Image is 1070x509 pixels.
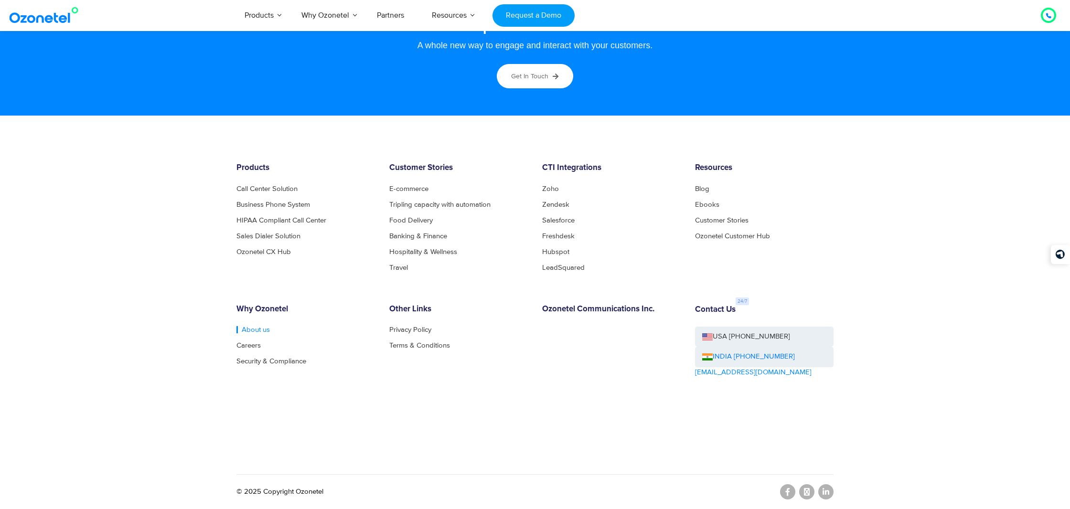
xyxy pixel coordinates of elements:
[389,248,457,255] a: Hospitality & Wellness
[695,367,812,378] a: [EMAIL_ADDRESS][DOMAIN_NAME]
[542,217,575,224] a: Salesforce
[236,201,310,208] a: Business Phone System
[492,4,574,27] a: Request a Demo
[542,233,575,240] a: Freshdesk
[542,201,569,208] a: Zendesk
[236,163,375,173] h6: Products
[695,233,770,240] a: Ozonetel Customer Hub
[389,264,408,271] a: Travel
[236,185,298,192] a: Call Center Solution
[389,342,450,349] a: Terms & Conditions
[236,358,306,365] a: Security & Compliance
[542,163,681,173] h6: CTI Integrations
[497,64,573,88] a: Get in touch
[695,327,834,347] a: USA [PHONE_NUMBER]
[695,305,736,315] h6: Contact Us
[695,163,834,173] h6: Resources
[389,185,428,192] a: E-commerce
[236,342,261,349] a: Careers
[389,217,433,224] a: Food Delivery
[246,41,824,50] div: A whole new way to engage and interact with your customers.
[236,233,300,240] a: Sales Dialer Solution
[389,163,528,173] h6: Customer Stories
[695,185,709,192] a: Blog
[389,305,528,314] h6: Other Links
[542,248,569,255] a: Hubspot
[236,248,291,255] a: Ozonetel CX Hub
[542,305,681,314] h6: Ozonetel Communications Inc.
[236,326,270,333] a: About us
[542,185,559,192] a: Zoho
[511,72,548,80] span: Get in touch
[389,201,491,208] a: Tripling capacity with automation
[236,487,323,498] p: © 2025 Copyright Ozonetel
[542,264,585,271] a: LeadSquared
[236,217,326,224] a: HIPAA Compliant Call Center
[695,201,719,208] a: Ebooks
[236,305,375,314] h6: Why Ozonetel
[695,217,749,224] a: Customer Stories
[389,326,431,333] a: Privacy Policy
[389,233,447,240] a: Banking & Finance
[702,333,713,340] img: us-flag.png
[702,353,713,361] img: ind-flag.png
[702,351,795,362] a: INDIA [PHONE_NUMBER]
